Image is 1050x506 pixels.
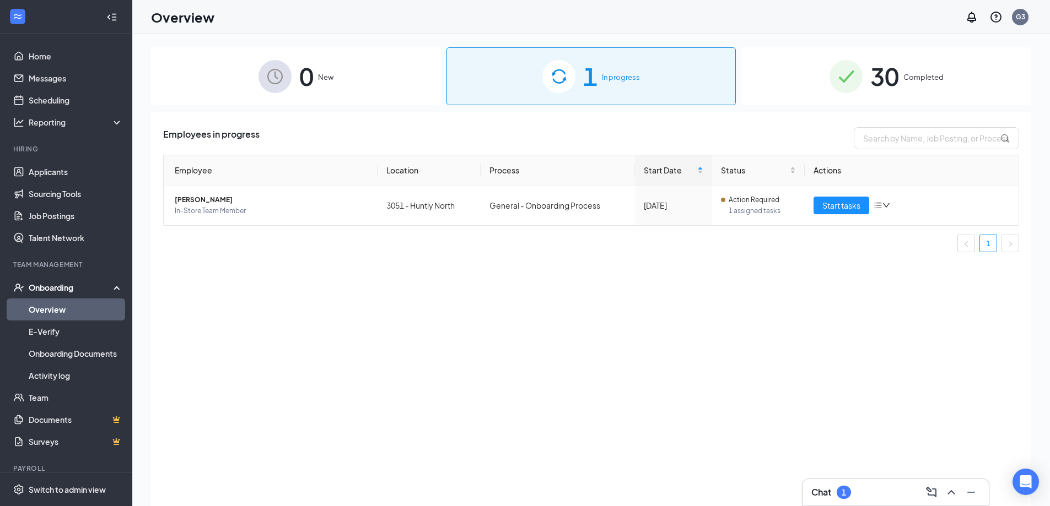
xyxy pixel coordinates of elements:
[805,155,1019,186] th: Actions
[318,72,333,83] span: New
[1001,235,1019,252] li: Next Page
[1001,235,1019,252] button: right
[945,486,958,499] svg: ChevronUp
[29,484,106,495] div: Switch to admin view
[874,201,882,210] span: bars
[29,227,123,249] a: Talent Network
[13,117,24,128] svg: Analysis
[882,202,890,209] span: down
[163,127,260,149] span: Employees in progress
[729,205,796,216] span: 1 assigned tasks
[729,194,779,205] span: Action Required
[721,164,788,176] span: Status
[481,155,635,186] th: Process
[854,127,1019,149] input: Search by Name, Job Posting, or Process
[965,10,978,24] svg: Notifications
[644,164,694,176] span: Start Date
[980,235,997,252] a: 1
[842,488,846,497] div: 1
[378,155,481,186] th: Location
[29,117,123,128] div: Reporting
[13,144,121,154] div: Hiring
[1007,241,1014,247] span: right
[1016,12,1025,21] div: G3
[1013,469,1039,495] div: Open Intercom Messenger
[29,45,123,67] a: Home
[29,342,123,364] a: Onboarding Documents
[481,186,635,225] td: General - Onboarding Process
[164,155,378,186] th: Employee
[106,12,117,23] svg: Collapse
[12,11,23,22] svg: WorkstreamLogo
[962,483,980,501] button: Minimize
[175,194,369,205] span: [PERSON_NAME]
[602,72,640,83] span: In progress
[957,235,975,252] li: Previous Page
[29,431,123,453] a: SurveysCrown
[712,155,805,186] th: Status
[13,282,24,293] svg: UserCheck
[29,387,123,409] a: Team
[903,72,944,83] span: Completed
[29,320,123,342] a: E-Verify
[29,205,123,227] a: Job Postings
[963,241,970,247] span: left
[814,197,869,214] button: Start tasks
[13,260,121,269] div: Team Management
[29,89,123,111] a: Scheduling
[925,486,938,499] svg: ComposeMessage
[870,57,899,95] span: 30
[151,8,214,26] h1: Overview
[29,183,123,205] a: Sourcing Tools
[29,409,123,431] a: DocumentsCrown
[29,282,114,293] div: Onboarding
[29,161,123,183] a: Applicants
[13,484,24,495] svg: Settings
[822,199,860,211] span: Start tasks
[299,57,314,95] span: 0
[923,483,940,501] button: ComposeMessage
[943,483,960,501] button: ChevronUp
[29,67,123,89] a: Messages
[644,199,703,211] div: [DATE]
[378,186,481,225] td: 3051 - Huntly North
[979,235,997,252] li: 1
[175,205,369,216] span: In-Store Team Member
[13,464,121,473] div: Payroll
[583,57,597,95] span: 1
[29,364,123,387] a: Activity log
[957,235,975,252] button: left
[989,10,1003,24] svg: QuestionInfo
[965,486,978,499] svg: Minimize
[29,298,123,320] a: Overview
[811,486,831,498] h3: Chat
